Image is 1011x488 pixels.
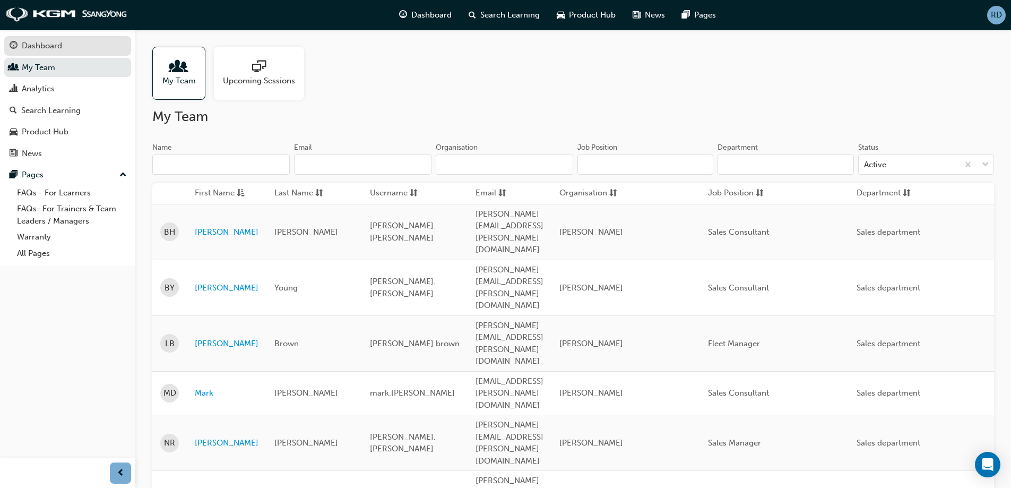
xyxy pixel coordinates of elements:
[13,245,131,262] a: All Pages
[4,122,131,142] a: Product Hub
[274,187,333,200] button: Last Namesorting-icon
[708,227,769,237] span: Sales Consultant
[682,8,690,22] span: pages-icon
[633,8,641,22] span: news-icon
[195,387,258,399] a: Mark
[718,142,758,153] div: Department
[370,187,408,200] span: Username
[195,187,235,200] span: First Name
[274,339,299,348] span: Brown
[370,388,455,398] span: mark.[PERSON_NAME]
[370,221,436,243] span: [PERSON_NAME].[PERSON_NAME]
[982,158,989,172] span: down-icon
[10,63,18,73] span: people-icon
[274,388,338,398] span: [PERSON_NAME]
[22,148,42,160] div: News
[559,187,618,200] button: Organisationsorting-icon
[857,283,920,293] span: Sales department
[21,105,81,117] div: Search Learning
[152,47,214,100] a: My Team
[903,187,911,200] span: sorting-icon
[119,168,127,182] span: up-icon
[559,283,623,293] span: [PERSON_NAME]
[476,321,543,366] span: [PERSON_NAME][EMAIL_ADDRESS][PERSON_NAME][DOMAIN_NAME]
[975,452,1000,477] div: Open Intercom Messenger
[476,209,543,255] span: [PERSON_NAME][EMAIL_ADDRESS][PERSON_NAME][DOMAIN_NAME]
[10,149,18,159] span: news-icon
[117,467,125,480] span: prev-icon
[13,185,131,201] a: FAQs - For Learners
[476,420,543,466] span: [PERSON_NAME][EMAIL_ADDRESS][PERSON_NAME][DOMAIN_NAME]
[559,187,607,200] span: Organisation
[694,9,716,21] span: Pages
[4,101,131,121] a: Search Learning
[410,187,418,200] span: sorting-icon
[370,339,460,348] span: [PERSON_NAME].brown
[10,127,18,137] span: car-icon
[577,155,713,175] input: Job Position
[864,159,886,171] div: Active
[708,187,766,200] button: Job Positionsorting-icon
[10,41,18,51] span: guage-icon
[237,187,245,200] span: asc-icon
[609,187,617,200] span: sorting-icon
[577,142,617,153] div: Job Position
[370,277,436,298] span: [PERSON_NAME].[PERSON_NAME]
[195,437,258,449] a: [PERSON_NAME]
[13,201,131,229] a: FAQs- For Trainers & Team Leaders / Managers
[858,142,878,153] div: Status
[4,144,131,164] a: News
[274,227,338,237] span: [PERSON_NAME]
[13,229,131,245] a: Warranty
[476,265,543,311] span: [PERSON_NAME][EMAIL_ADDRESS][PERSON_NAME][DOMAIN_NAME]
[4,165,131,185] button: Pages
[480,9,540,21] span: Search Learning
[557,8,565,22] span: car-icon
[991,9,1002,21] span: RD
[399,8,407,22] span: guage-icon
[857,438,920,448] span: Sales department
[152,108,994,125] h2: My Team
[4,79,131,99] a: Analytics
[22,40,62,52] div: Dashboard
[163,387,176,399] span: MD
[22,169,44,181] div: Pages
[559,388,623,398] span: [PERSON_NAME]
[274,187,313,200] span: Last Name
[857,187,901,200] span: Department
[164,437,175,449] span: NR
[498,187,506,200] span: sorting-icon
[569,9,616,21] span: Product Hub
[476,187,534,200] button: Emailsorting-icon
[370,187,428,200] button: Usernamesorting-icon
[164,226,175,238] span: BH
[152,155,290,175] input: Name
[22,83,55,95] div: Analytics
[857,187,915,200] button: Departmentsorting-icon
[708,388,769,398] span: Sales Consultant
[165,338,175,350] span: LB
[162,75,196,87] span: My Team
[165,282,175,294] span: BY
[436,142,478,153] div: Organisation
[548,4,624,26] a: car-iconProduct Hub
[559,438,623,448] span: [PERSON_NAME]
[460,4,548,26] a: search-iconSearch Learning
[152,142,172,153] div: Name
[315,187,323,200] span: sorting-icon
[10,170,18,180] span: pages-icon
[294,142,312,153] div: Email
[469,8,476,22] span: search-icon
[22,126,68,138] div: Product Hub
[274,283,298,293] span: Young
[857,339,920,348] span: Sales department
[10,106,17,116] span: search-icon
[214,47,313,100] a: Upcoming Sessions
[391,4,460,26] a: guage-iconDashboard
[673,4,724,26] a: pages-iconPages
[195,187,253,200] button: First Nameasc-icon
[708,438,761,448] span: Sales Manager
[274,438,338,448] span: [PERSON_NAME]
[4,36,131,56] a: Dashboard
[195,282,258,294] a: [PERSON_NAME]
